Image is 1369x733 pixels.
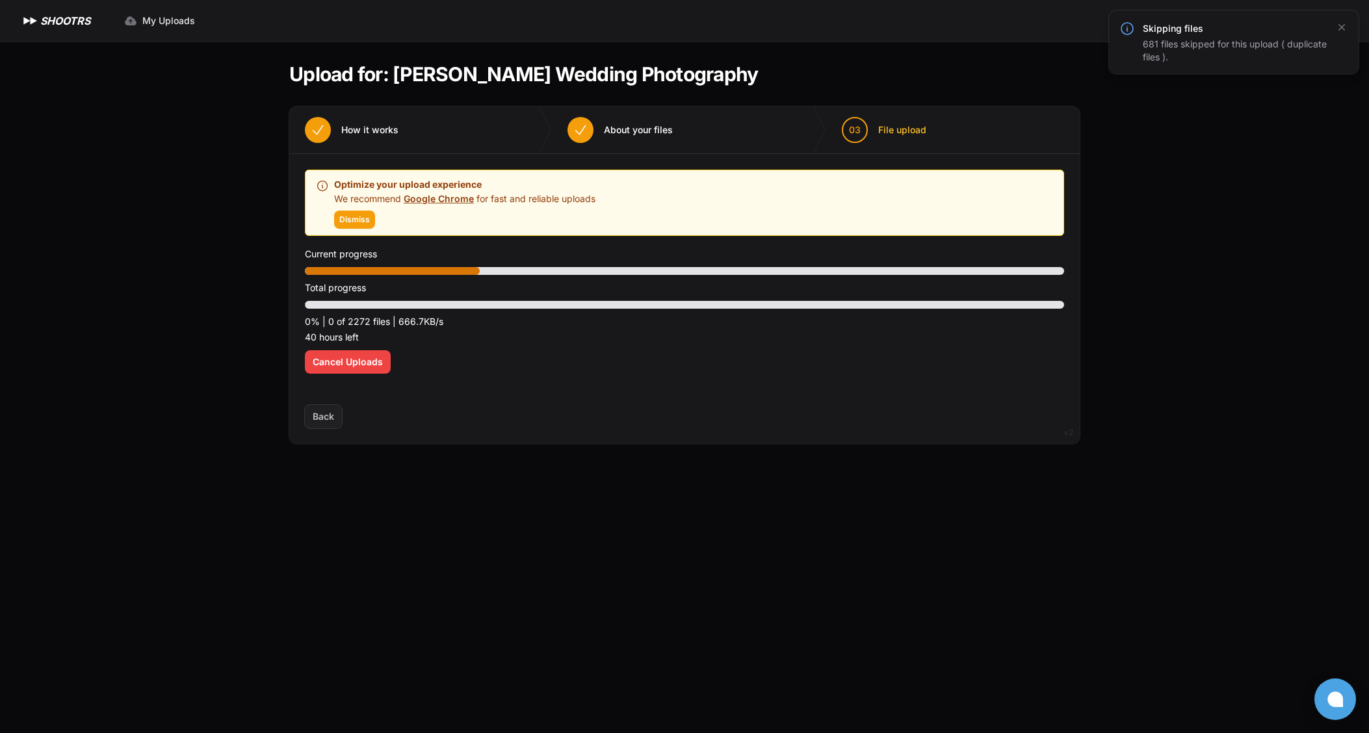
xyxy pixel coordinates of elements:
[305,350,391,374] button: Cancel Uploads
[1064,425,1073,441] div: v2
[305,329,1064,345] p: 40 hours left
[289,62,758,86] h1: Upload for: [PERSON_NAME] Wedding Photography
[142,14,195,27] span: My Uploads
[313,355,383,368] span: Cancel Uploads
[341,123,398,136] span: How it works
[334,177,595,192] p: Optimize your upload experience
[116,9,203,32] a: My Uploads
[289,107,414,153] button: How it works
[40,13,90,29] h1: SHOOTRS
[826,107,942,153] button: 03 File upload
[334,211,375,229] button: Dismiss
[21,13,40,29] img: SHOOTRS
[604,123,673,136] span: About your files
[1143,22,1327,35] h3: Skipping files
[404,193,474,204] a: Google Chrome
[305,280,1064,296] p: Total progress
[305,314,1064,329] p: 0% | 0 of 2272 files | 666.7KB/s
[21,13,90,29] a: SHOOTRS SHOOTRS
[305,246,1064,262] p: Current progress
[334,192,595,205] p: We recommend for fast and reliable uploads
[878,123,926,136] span: File upload
[849,123,861,136] span: 03
[552,107,688,153] button: About your files
[339,214,370,225] span: Dismiss
[1143,38,1327,64] div: 681 files skipped for this upload ( duplicate files ).
[1314,678,1356,720] button: Open chat window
